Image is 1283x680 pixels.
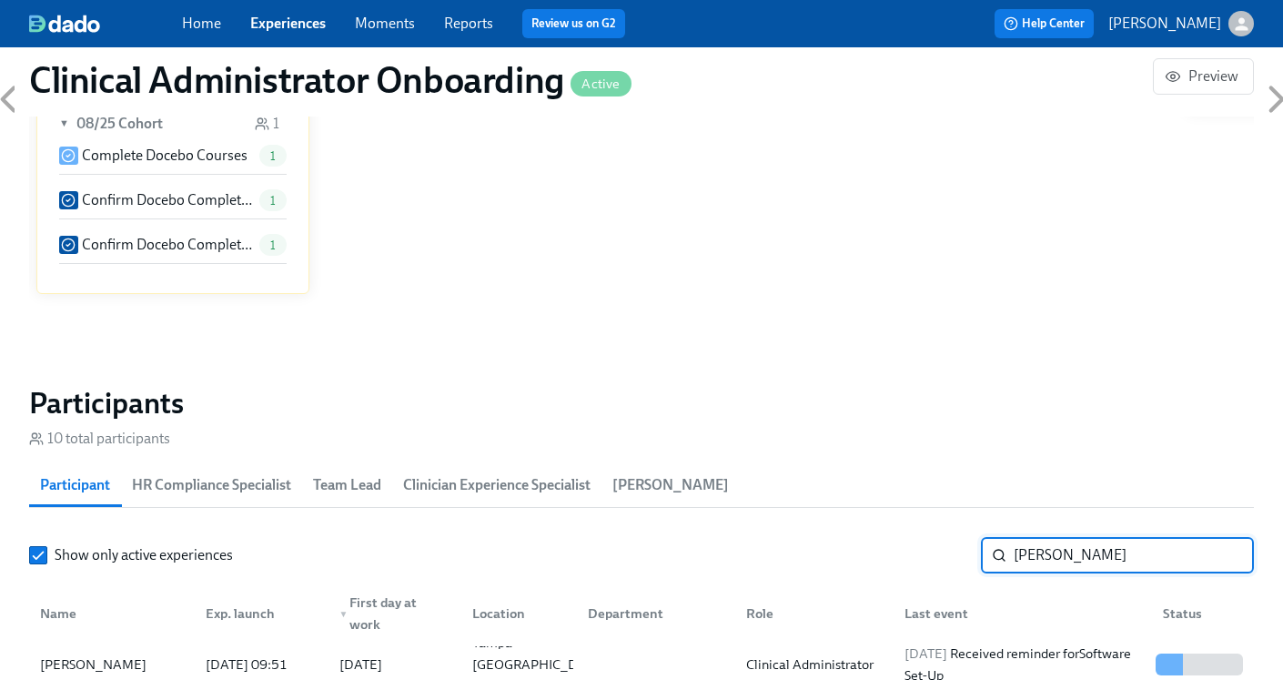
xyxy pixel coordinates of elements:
span: HR Compliance Specialist [132,472,291,498]
p: [PERSON_NAME] [1108,14,1221,34]
div: Status [1148,595,1250,632]
h1: Clinical Administrator Onboarding [29,58,631,102]
div: Clinical Administrator [739,654,890,675]
button: Review us on G2 [522,9,625,38]
div: 1 [255,114,279,134]
span: 1 [259,194,287,208]
p: Confirm Docebo Completion for {{ participant.fullName }} (2nd attempt) [82,235,252,255]
h2: Participants [29,385,1254,421]
p: Confirm Docebo Completion for {{ participant.fullName }} [82,190,252,210]
a: Experiences [250,15,326,32]
div: Exp. launch [191,595,325,632]
a: dado [29,15,182,33]
div: [DATE] [339,654,382,675]
button: [PERSON_NAME] [1108,11,1254,36]
h6: 08/25 Cohort [76,114,163,134]
span: ▼ [339,610,349,619]
div: Last event [897,603,1148,624]
div: Location [458,595,573,632]
div: [PERSON_NAME] [33,654,191,675]
span: Help Center [1004,15,1085,33]
span: Clinician Experience Specialist [403,472,591,498]
div: Department [581,603,732,624]
a: Reports [444,15,493,32]
button: Help Center [995,9,1094,38]
div: Last event [890,595,1148,632]
button: Preview [1153,58,1254,95]
div: Exp. launch [198,603,325,624]
div: ▼First day at work [325,595,459,632]
div: Name [33,595,191,632]
span: ▼ [59,114,72,134]
p: Complete Docebo Courses [82,146,248,166]
span: [PERSON_NAME] [612,472,729,498]
input: Search by name [1014,537,1254,573]
div: Department [573,595,732,632]
a: Review us on G2 [531,15,616,33]
span: 1 [259,239,287,252]
span: 1 [259,149,287,163]
span: Participant [40,472,110,498]
a: Moments [355,15,415,32]
div: Location [465,603,573,624]
span: Team Lead [313,472,381,498]
div: 10 total participants [29,429,170,449]
span: Preview [1168,67,1238,86]
a: Home [182,15,221,32]
div: Name [33,603,191,624]
div: [DATE] 09:51 [198,654,325,675]
span: Show only active experiences [55,545,233,565]
div: Role [732,595,890,632]
div: Role [739,603,890,624]
div: First day at work [332,592,459,635]
span: Active [571,77,631,91]
img: dado [29,15,100,33]
div: Status [1156,603,1250,624]
span: [DATE] [904,645,947,662]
